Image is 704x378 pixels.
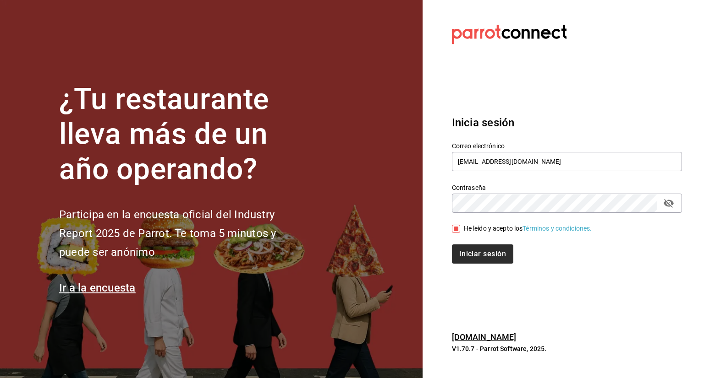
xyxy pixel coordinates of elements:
[452,244,513,264] button: Iniciar sesión
[452,184,682,190] label: Contraseña
[452,114,682,131] h3: Inicia sesión
[661,195,676,211] button: passwordField
[452,344,682,353] p: V1.70.7 - Parrot Software, 2025.
[59,281,136,294] a: Ir a la encuesta
[522,225,592,232] a: Términos y condiciones.
[59,82,307,187] h1: ¿Tu restaurante lleva más de un año operando?
[464,224,592,233] div: He leído y acepto los
[452,152,682,171] input: Ingresa tu correo electrónico
[452,332,517,342] a: [DOMAIN_NAME]
[59,205,307,261] h2: Participa en la encuesta oficial del Industry Report 2025 de Parrot. Te toma 5 minutos y puede se...
[452,142,682,149] label: Correo electrónico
